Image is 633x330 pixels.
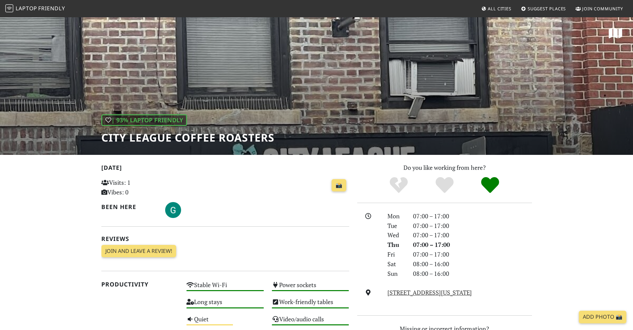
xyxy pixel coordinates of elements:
[101,131,274,144] h1: City League Coffee Roasters
[409,230,536,240] div: 07:00 – 17:00
[332,179,346,192] a: 📸
[268,279,353,296] div: Power sockets
[387,288,472,296] a: [STREET_ADDRESS][US_STATE]
[488,6,511,12] span: All Cities
[383,221,409,231] div: Tue
[383,269,409,278] div: Sun
[573,3,626,15] a: Join Community
[357,163,532,172] p: Do you like working from here?
[16,5,37,12] span: Laptop
[383,211,409,221] div: Mon
[409,250,536,259] div: 07:00 – 17:00
[409,211,536,221] div: 07:00 – 17:00
[101,164,349,174] h2: [DATE]
[383,240,409,250] div: Thu
[165,202,181,218] img: 5658-glorianne.jpg
[409,269,536,278] div: 08:00 – 16:00
[579,311,626,323] a: Add Photo 📸
[101,178,179,197] p: Visits: 1 Vibes: 0
[409,221,536,231] div: 07:00 – 17:00
[182,296,268,313] div: Long stays
[383,230,409,240] div: Wed
[38,5,65,12] span: Friendly
[409,259,536,269] div: 08:00 – 16:00
[383,259,409,269] div: Sat
[478,3,514,15] a: All Cities
[518,3,569,15] a: Suggest Places
[101,235,349,242] h2: Reviews
[582,6,623,12] span: Join Community
[409,240,536,250] div: 07:00 – 17:00
[383,250,409,259] div: Fri
[5,4,13,12] img: LaptopFriendly
[101,245,176,258] a: Join and leave a review!
[467,176,513,194] div: Definitely!
[5,3,65,15] a: LaptopFriendly LaptopFriendly
[268,296,353,313] div: Work-friendly tables
[101,203,158,210] h2: Been here
[528,6,566,12] span: Suggest Places
[376,176,422,194] div: No
[101,281,179,288] h2: Productivity
[422,176,468,194] div: Yes
[182,279,268,296] div: Stable Wi-Fi
[165,205,181,213] span: Glorianne
[101,114,187,126] div: | 93% Laptop Friendly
